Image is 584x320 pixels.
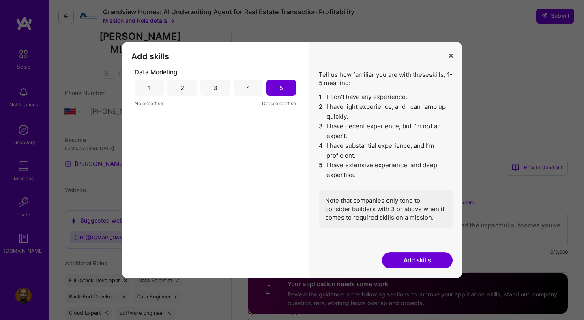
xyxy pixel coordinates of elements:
[148,84,151,92] div: 1
[246,84,250,92] div: 4
[319,92,453,102] li: I don't have any experience.
[319,121,323,141] span: 3
[449,53,453,58] i: icon Close
[319,141,453,160] li: I have substantial experience, and I’m proficient.
[262,99,296,108] span: Deep expertise
[319,160,453,180] li: I have extensive experience, and deep expertise.
[135,68,177,76] span: Data Modeling
[319,102,323,121] span: 2
[319,141,323,160] span: 4
[279,84,283,92] div: 5
[213,84,217,92] div: 3
[122,42,462,278] div: modal
[319,70,453,228] div: Tell us how familiar you are with these skills , 1-5 meaning:
[382,252,453,268] button: Add skills
[319,121,453,141] li: I have decent experience, but I'm not an expert.
[135,99,163,108] span: No expertise
[180,84,184,92] div: 2
[319,102,453,121] li: I have light experience, and I can ramp up quickly.
[131,52,299,61] h3: Add skills
[319,190,453,228] div: Note that companies only tend to consider builders with 3 or above when it comes to required skil...
[319,92,324,102] span: 1
[319,160,323,180] span: 5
